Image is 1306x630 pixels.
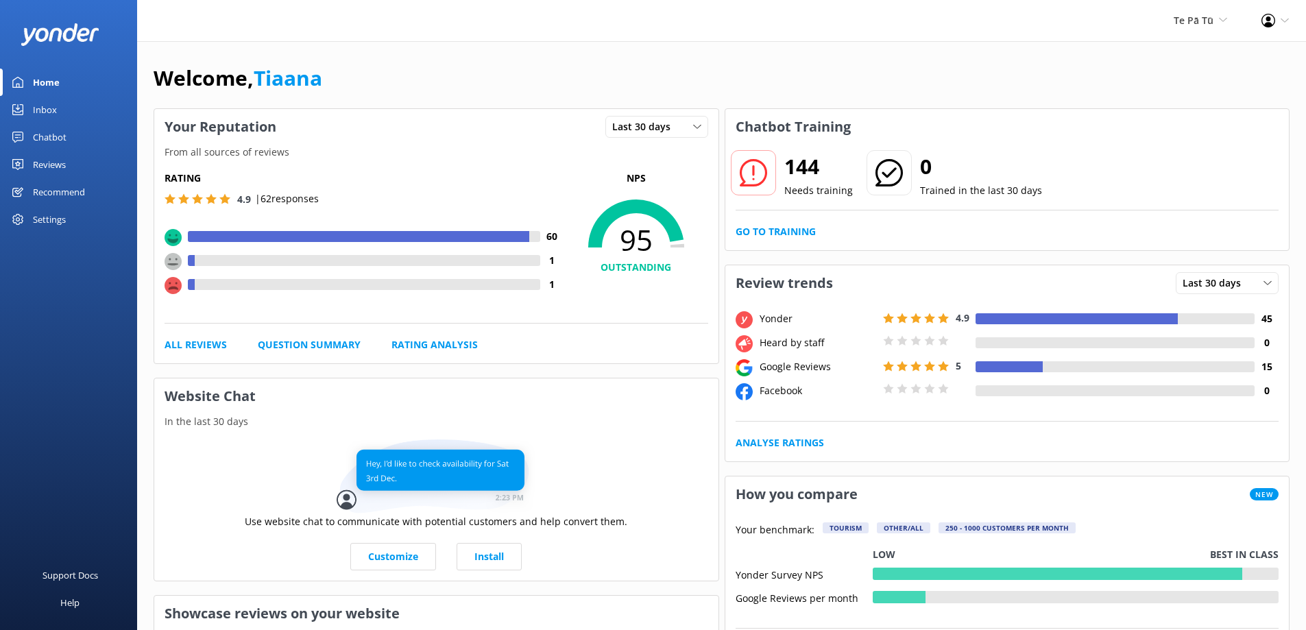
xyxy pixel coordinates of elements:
h4: 60 [540,229,564,244]
h2: 144 [784,150,853,183]
h4: 1 [540,277,564,292]
p: From all sources of reviews [154,145,718,160]
h5: Rating [165,171,564,186]
div: Google Reviews per month [736,591,873,603]
div: Yonder [756,311,880,326]
p: Use website chat to communicate with potential customers and help convert them. [245,514,627,529]
h4: 0 [1255,383,1279,398]
h3: Review trends [725,265,843,301]
p: In the last 30 days [154,414,718,429]
div: Recommend [33,178,85,206]
div: Yonder Survey NPS [736,568,873,580]
p: NPS [564,171,708,186]
span: 4.9 [237,193,251,206]
h1: Welcome, [154,62,322,95]
div: Other/All [877,522,930,533]
span: 5 [956,359,961,372]
a: Question Summary [258,337,361,352]
p: Trained in the last 30 days [920,183,1042,198]
div: Help [60,589,80,616]
div: Google Reviews [756,359,880,374]
a: Rating Analysis [391,337,478,352]
div: Reviews [33,151,66,178]
p: Best in class [1210,547,1279,562]
h3: Your Reputation [154,109,287,145]
h4: 45 [1255,311,1279,326]
p: Needs training [784,183,853,198]
div: Settings [33,206,66,233]
a: Go to Training [736,224,816,239]
div: Chatbot [33,123,66,151]
span: New [1250,488,1279,500]
a: Install [457,543,522,570]
h4: 0 [1255,335,1279,350]
a: Analyse Ratings [736,435,824,450]
h2: 0 [920,150,1042,183]
h3: Chatbot Training [725,109,861,145]
a: All Reviews [165,337,227,352]
a: Customize [350,543,436,570]
p: Your benchmark: [736,522,814,539]
span: Last 30 days [612,119,679,134]
h4: 15 [1255,359,1279,374]
img: yonder-white-logo.png [21,23,99,46]
span: 95 [564,223,708,257]
h4: OUTSTANDING [564,260,708,275]
span: Last 30 days [1183,276,1249,291]
div: Home [33,69,60,96]
h3: Website Chat [154,378,718,414]
p: Low [873,547,895,562]
div: Heard by staff [756,335,880,350]
div: Tourism [823,522,869,533]
div: Support Docs [43,561,98,589]
img: conversation... [337,439,535,514]
span: Te Pā Tū [1174,14,1213,27]
span: 4.9 [956,311,969,324]
h4: 1 [540,253,564,268]
div: Inbox [33,96,57,123]
div: Facebook [756,383,880,398]
a: Tiaana [254,64,322,92]
div: 250 - 1000 customers per month [939,522,1076,533]
p: | 62 responses [255,191,319,206]
h3: How you compare [725,476,868,512]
